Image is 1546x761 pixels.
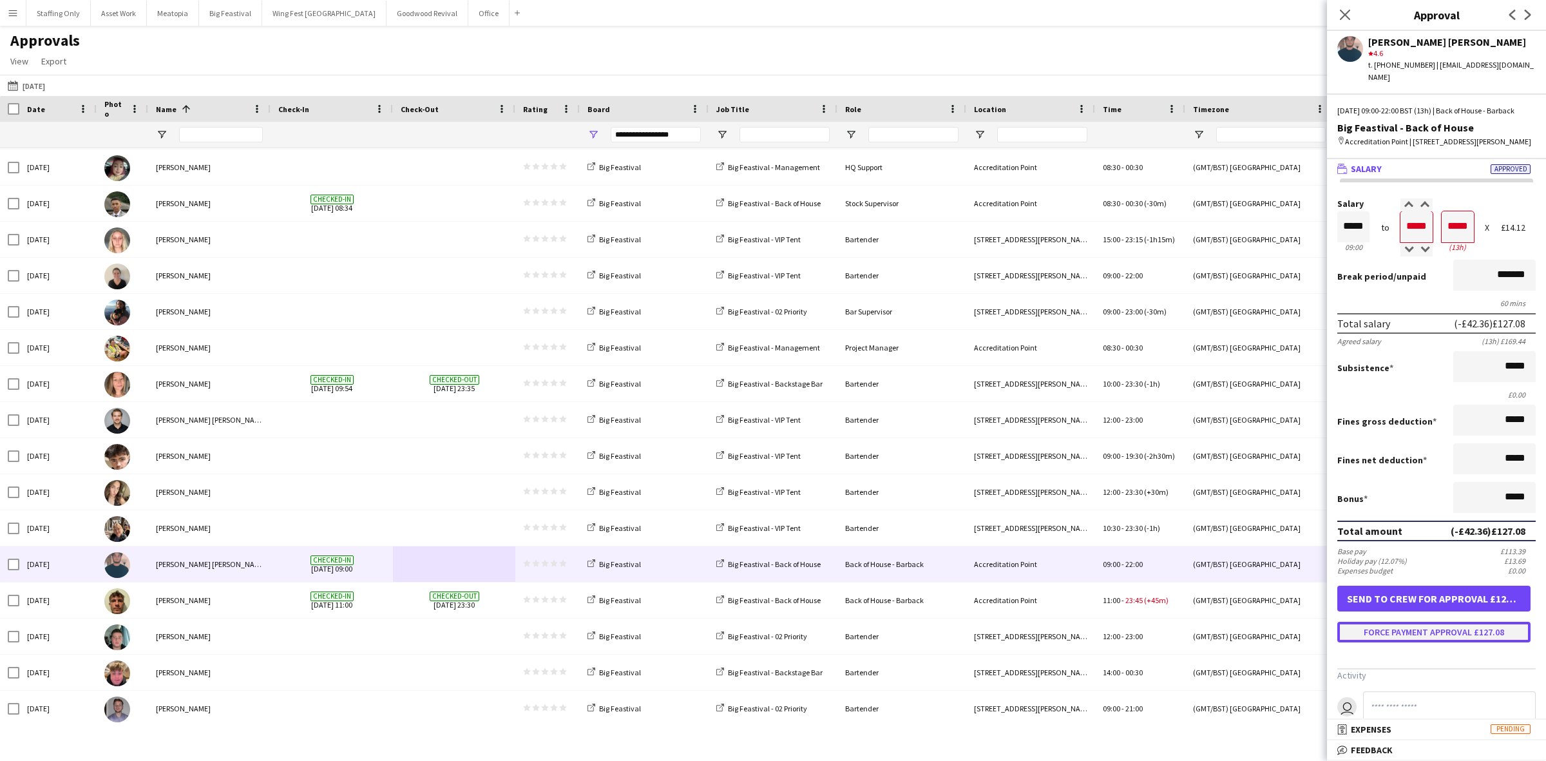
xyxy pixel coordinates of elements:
[599,523,641,533] span: Big Feastival
[1103,451,1120,461] span: 09:00
[148,186,271,221] div: [PERSON_NAME]
[1500,546,1536,556] div: £113.39
[1185,186,1333,221] div: (GMT/BST) [GEOGRAPHIC_DATA]
[19,583,97,618] div: [DATE]
[966,510,1095,546] div: [STREET_ADDRESS][PERSON_NAME]
[716,559,821,569] a: Big Feastival - Back of House
[148,510,271,546] div: [PERSON_NAME]
[728,235,801,244] span: Big Feastival - VIP Tent
[278,186,385,221] span: [DATE] 08:34
[1125,595,1143,605] span: 23:45
[966,294,1095,329] div: [STREET_ADDRESS][PERSON_NAME]
[1337,122,1536,133] div: Big Feastival - Back of House
[1337,336,1381,346] div: Agreed salary
[1121,162,1124,172] span: -
[1451,525,1525,537] div: (-£42.36) £127.08
[1400,242,1433,252] div: 22:00
[1185,258,1333,293] div: (GMT/BST) [GEOGRAPHIC_DATA]
[1185,294,1333,329] div: (GMT/BST) [GEOGRAPHIC_DATA]
[19,438,97,474] div: [DATE]
[716,104,749,114] span: Job Title
[262,1,386,26] button: Wing Fest [GEOGRAPHIC_DATA]
[1337,493,1368,505] label: Bonus
[837,691,966,726] div: Bartender
[728,198,821,208] span: Big Feastival - Back of House
[278,104,309,114] span: Check-In
[278,366,385,401] span: [DATE] 09:54
[1103,595,1120,605] span: 11:00
[599,198,641,208] span: Big Feastival
[1125,235,1143,244] span: 23:15
[310,555,354,565] span: Checked-in
[523,104,548,114] span: Rating
[1337,546,1366,556] div: Base pay
[104,480,130,506] img: Katie Smith
[1121,271,1124,280] span: -
[716,379,823,389] a: Big Feastival - Backstage Bar
[1103,559,1120,569] span: 09:00
[148,546,271,582] div: [PERSON_NAME] [PERSON_NAME]
[1185,583,1333,618] div: (GMT/BST) [GEOGRAPHIC_DATA]
[1103,235,1120,244] span: 15:00
[1121,307,1124,316] span: -
[104,372,130,398] img: Isabella Fletcher
[599,415,641,425] span: Big Feastival
[1337,271,1426,282] label: /unpaid
[1144,198,1167,208] span: (-30m)
[104,155,130,181] img: Clementine McIntosh
[587,235,641,244] a: Big Feastival
[599,162,641,172] span: Big Feastival
[837,619,966,654] div: Bartender
[728,162,820,172] span: Big Feastival - Management
[148,619,271,654] div: [PERSON_NAME]
[966,438,1095,474] div: [STREET_ADDRESS][PERSON_NAME]
[1501,223,1536,233] div: £14.12
[966,258,1095,293] div: [STREET_ADDRESS][PERSON_NAME]
[1185,222,1333,257] div: (GMT/BST) [GEOGRAPHIC_DATA]
[599,595,641,605] span: Big Feastival
[1121,559,1124,569] span: -
[1144,307,1167,316] span: (-30m)
[587,379,641,389] a: Big Feastival
[716,198,821,208] a: Big Feastival - Back of House
[599,379,641,389] span: Big Feastival
[156,104,177,114] span: Name
[1125,523,1143,533] span: 23:30
[19,186,97,221] div: [DATE]
[1337,622,1531,642] button: Force payment approval £127.08
[716,271,801,280] a: Big Feastival - VIP Tent
[599,235,641,244] span: Big Feastival
[837,330,966,365] div: Project Manager
[728,343,820,352] span: Big Feastival - Management
[1144,523,1160,533] span: (-1h)
[1121,343,1124,352] span: -
[1103,271,1120,280] span: 09:00
[10,55,28,67] span: View
[966,546,1095,582] div: Accreditation Point
[1337,242,1369,252] div: 09:00
[1185,149,1333,185] div: (GMT/BST) [GEOGRAPHIC_DATA]
[1144,451,1175,461] span: (-2h30m)
[587,271,641,280] a: Big Feastival
[1103,379,1120,389] span: 10:00
[1337,556,1407,566] div: Holiday pay (12.07%)
[1485,223,1489,233] div: X
[148,294,271,329] div: [PERSON_NAME]
[1327,159,1546,178] mat-expansion-panel-header: SalaryApproved
[587,129,599,140] button: Open Filter Menu
[1368,48,1536,59] div: 4.6
[837,366,966,401] div: Bartender
[716,487,801,497] a: Big Feastival - VIP Tent
[1125,487,1143,497] span: 23:30
[104,444,130,470] img: Joseph McCaffery
[966,186,1095,221] div: Accreditation Point
[1121,379,1124,389] span: -
[401,583,508,618] span: [DATE] 23:30
[599,704,641,713] span: Big Feastival
[974,104,1006,114] span: Location
[104,552,130,578] img: Louis Jevon Nicholson
[716,704,807,713] a: Big Feastival - 02 Priority
[837,222,966,257] div: Bartender
[1185,474,1333,510] div: (GMT/BST) [GEOGRAPHIC_DATA]
[599,559,641,569] span: Big Feastival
